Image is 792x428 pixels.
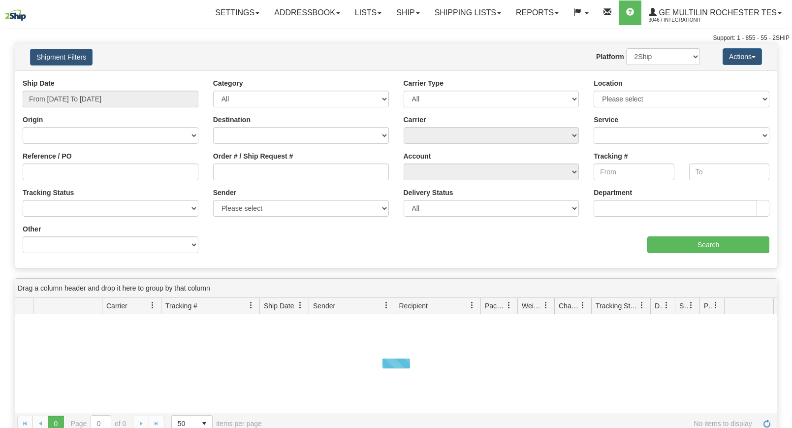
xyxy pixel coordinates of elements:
[23,151,72,161] label: Reference / PO
[559,301,579,311] span: Charge
[594,78,622,88] label: Location
[213,115,251,125] label: Destination
[658,297,675,314] a: Delivery Status filter column settings
[2,34,790,42] div: Support: 1 - 855 - 55 - 2SHIP
[30,49,93,66] button: Shipment Filters
[634,297,650,314] a: Tracking Status filter column settings
[264,301,294,311] span: Ship Date
[165,301,197,311] span: Tracking #
[723,48,762,65] button: Actions
[404,115,426,125] label: Carrier
[23,115,43,125] label: Origin
[267,0,348,25] a: Addressbook
[213,188,236,198] label: Sender
[15,279,777,298] div: grid grouping header
[313,301,335,311] span: Sender
[292,297,309,314] a: Ship Date filter column settings
[404,151,431,161] label: Account
[389,0,427,25] a: Ship
[213,78,243,88] label: Category
[2,2,28,28] img: logo3046.jpg
[213,151,293,161] label: Order # / Ship Request #
[655,301,663,311] span: Delivery Status
[594,164,674,180] input: From
[464,297,480,314] a: Recipient filter column settings
[704,301,712,311] span: Pickup Status
[348,0,389,25] a: Lists
[485,301,506,311] span: Packages
[594,188,632,198] label: Department
[647,236,769,253] input: Search
[594,115,618,125] label: Service
[501,297,517,314] a: Packages filter column settings
[522,301,542,311] span: Weight
[594,151,628,161] label: Tracking #
[538,297,554,314] a: Weight filter column settings
[243,297,259,314] a: Tracking # filter column settings
[769,164,791,264] iframe: chat widget
[23,188,74,198] label: Tracking Status
[641,0,789,25] a: GE Multilin Rochester Tes 3046 / IntegrationR
[649,15,723,25] span: 3046 / IntegrationR
[427,0,508,25] a: Shipping lists
[106,301,127,311] span: Carrier
[689,164,769,180] input: To
[276,420,752,428] span: No items to display
[707,297,724,314] a: Pickup Status filter column settings
[508,0,566,25] a: Reports
[657,8,777,17] span: GE Multilin Rochester Tes
[574,297,591,314] a: Charge filter column settings
[404,78,444,88] label: Carrier Type
[23,224,41,234] label: Other
[683,297,699,314] a: Shipment Issues filter column settings
[399,301,428,311] span: Recipient
[596,52,624,62] label: Platform
[23,78,55,88] label: Ship Date
[596,301,638,311] span: Tracking Status
[378,297,395,314] a: Sender filter column settings
[679,301,688,311] span: Shipment Issues
[404,188,453,198] label: Delivery Status
[144,297,161,314] a: Carrier filter column settings
[208,0,267,25] a: Settings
